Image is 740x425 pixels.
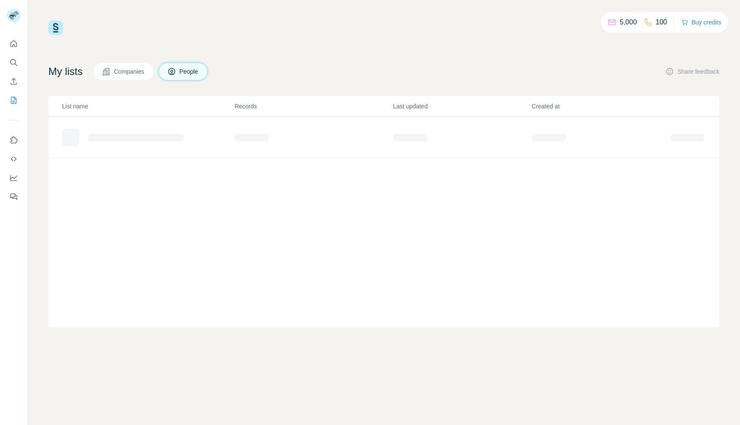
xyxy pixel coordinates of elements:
[48,65,83,78] h4: My lists
[7,189,21,204] button: Feedback
[7,74,21,89] button: Enrich CSV
[114,67,145,76] span: Companies
[235,102,392,111] p: Records
[532,102,670,111] p: Created at
[179,67,199,76] span: People
[681,16,721,28] button: Buy credits
[656,17,667,27] p: 100
[620,17,637,27] p: 5,000
[7,170,21,186] button: Dashboard
[7,132,21,148] button: Use Surfe on LinkedIn
[393,102,531,111] p: Last updated
[7,55,21,70] button: Search
[7,151,21,167] button: Use Surfe API
[7,36,21,51] button: Quick start
[7,93,21,108] button: My lists
[665,67,719,76] button: Share feedback
[48,21,63,35] img: Surfe Logo
[62,102,234,111] p: List name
